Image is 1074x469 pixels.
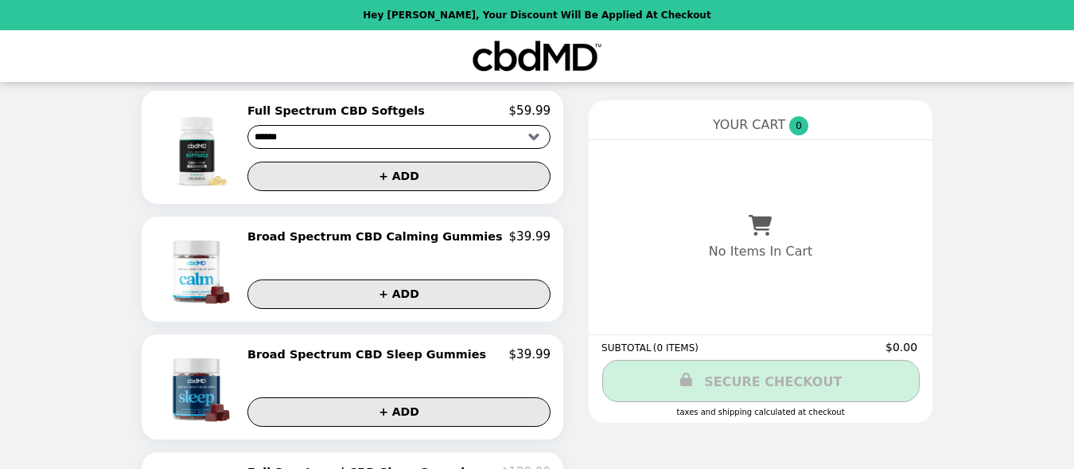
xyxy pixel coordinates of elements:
p: Hey [PERSON_NAME], your discount will be applied at checkout [363,10,710,21]
button: + ADD [247,397,551,427]
span: ( 0 ITEMS ) [653,342,698,354]
span: YOUR CART [713,117,785,132]
h2: Broad Spectrum CBD Calming Gummies [247,229,509,244]
span: SUBTOTAL [601,342,653,354]
div: Taxes and Shipping calculated at checkout [601,408,920,416]
p: $39.99 [509,347,551,362]
button: + ADD [247,162,551,191]
p: No Items In Cart [709,244,812,259]
p: $39.99 [509,229,551,244]
p: $59.99 [509,104,551,118]
img: Brand Logo [471,40,602,72]
span: 0 [789,116,808,135]
select: Select a product variant [247,125,551,149]
img: Broad Spectrum CBD Sleep Gummies [157,347,240,427]
img: Full Spectrum CBD Softgels [154,104,244,190]
h2: Broad Spectrum CBD Sleep Gummies [247,347,492,362]
span: $0.00 [885,341,920,354]
button: + ADD [247,279,551,309]
img: Broad Spectrum CBD Calming Gummies [157,229,240,309]
h2: Full Spectrum CBD Softgels [247,104,431,118]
